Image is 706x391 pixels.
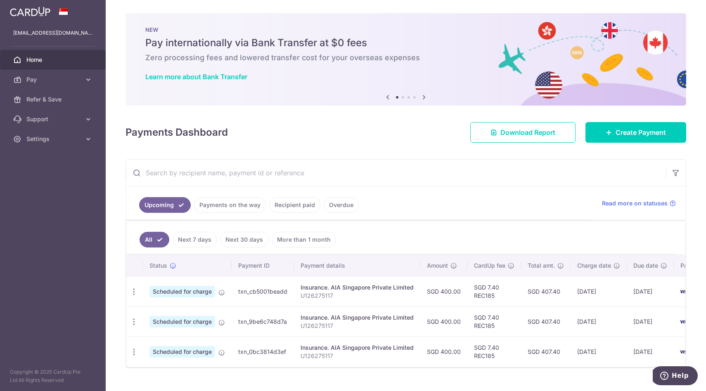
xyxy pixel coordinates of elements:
td: txn_0bc3814d3ef [232,337,294,367]
a: Next 7 days [173,232,217,247]
p: [EMAIL_ADDRESS][DOMAIN_NAME] [13,29,92,37]
a: More than 1 month [272,232,336,247]
td: SGD 400.00 [420,306,467,337]
td: txn_9be6c748d7a [232,306,294,337]
span: Home [26,56,81,64]
span: Due date [633,261,658,270]
span: Scheduled for charge [149,286,215,297]
span: CardUp fee [474,261,505,270]
h5: Pay internationally via Bank Transfer at $0 fees [145,36,666,49]
div: Insurance. AIA Singapore Private Limited [301,313,414,322]
td: txn_cb5001beadd [232,276,294,306]
th: Payment ID [232,255,294,276]
span: Amount [427,261,448,270]
div: Insurance. AIA Singapore Private Limited [301,283,414,292]
div: Insurance. AIA Singapore Private Limited [301,344,414,352]
input: Search by recipient name, payment id or reference [126,160,666,186]
span: Download Report [500,127,555,137]
a: All [140,232,169,247]
td: SGD 407.40 [521,306,571,337]
p: U126275117 [301,352,414,360]
a: Read more on statuses [602,199,676,207]
a: Learn more about Bank Transfer [145,73,247,81]
a: Download Report [470,122,576,143]
h6: Zero processing fees and lowered transfer cost for your overseas expenses [145,53,666,63]
span: Pay [26,75,81,84]
span: Create Payment [616,127,666,137]
img: Bank Card [676,317,693,327]
img: CardUp [10,7,50,16]
span: Charge date [577,261,611,270]
a: Create Payment [585,122,686,143]
td: [DATE] [627,306,674,337]
a: Upcoming [139,197,191,213]
td: [DATE] [571,276,627,306]
a: Overdue [324,197,359,213]
p: U126275117 [301,322,414,330]
img: Bank Card [676,347,693,357]
span: Scheduled for charge [149,346,215,358]
a: Payments on the way [194,197,266,213]
img: Bank Card [676,287,693,297]
td: [DATE] [627,337,674,367]
p: NEW [145,26,666,33]
td: [DATE] [571,306,627,337]
td: [DATE] [627,276,674,306]
span: Total amt. [528,261,555,270]
th: Payment details [294,255,420,276]
iframe: Opens a widget where you can find more information [653,366,698,387]
span: Read more on statuses [602,199,668,207]
td: SGD 400.00 [420,276,467,306]
td: SGD 407.40 [521,276,571,306]
img: Bank transfer banner [126,13,686,106]
span: Support [26,115,81,123]
td: SGD 400.00 [420,337,467,367]
span: Scheduled for charge [149,316,215,327]
td: SGD 7.40 REC185 [467,337,521,367]
td: SGD 7.40 REC185 [467,306,521,337]
a: Recipient paid [269,197,320,213]
td: SGD 407.40 [521,337,571,367]
h4: Payments Dashboard [126,125,228,140]
p: U126275117 [301,292,414,300]
span: Status [149,261,167,270]
span: Settings [26,135,81,143]
a: Next 30 days [220,232,268,247]
td: [DATE] [571,337,627,367]
td: SGD 7.40 REC185 [467,276,521,306]
span: Refer & Save [26,95,81,104]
